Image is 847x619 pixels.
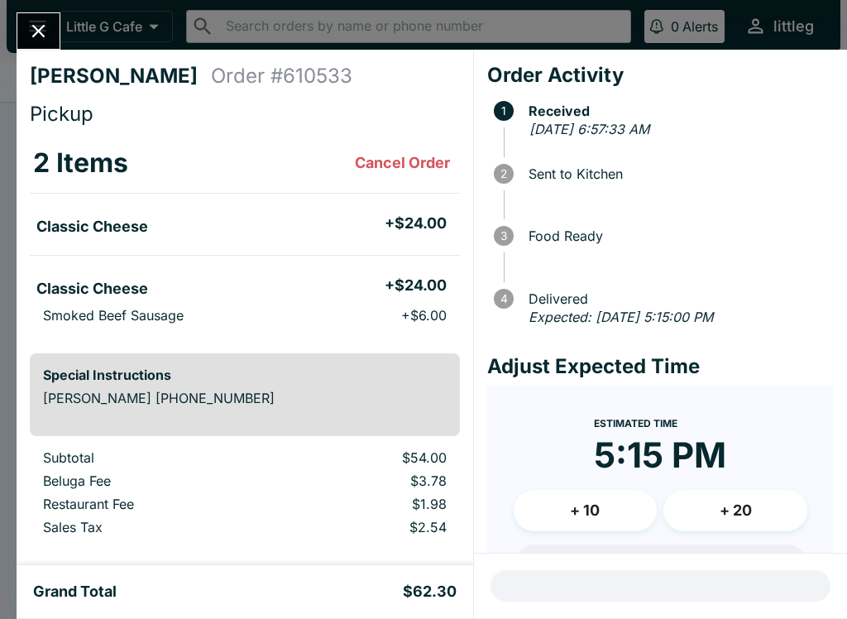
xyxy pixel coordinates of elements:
[594,434,726,477] time: 5:15 PM
[43,496,259,512] p: Restaurant Fee
[33,146,128,180] h3: 2 Items
[663,490,807,531] button: + 20
[43,367,447,383] h6: Special Instructions
[385,276,447,295] h5: + $24.00
[487,354,834,379] h4: Adjust Expected Time
[500,229,507,242] text: 3
[17,13,60,49] button: Close
[594,417,677,429] span: Estimated Time
[36,279,148,299] h5: Classic Cheese
[520,228,834,243] span: Food Ready
[501,104,506,118] text: 1
[30,133,460,340] table: orders table
[500,167,507,180] text: 2
[43,519,259,535] p: Sales Tax
[520,291,834,306] span: Delivered
[529,309,713,325] em: Expected: [DATE] 5:15:00 PM
[385,214,447,233] h5: + $24.00
[285,449,447,466] p: $54.00
[348,146,457,180] button: Cancel Order
[529,121,649,137] em: [DATE] 6:57:33 AM
[500,292,507,305] text: 4
[487,63,834,88] h4: Order Activity
[43,449,259,466] p: Subtotal
[285,496,447,512] p: $1.98
[285,519,447,535] p: $2.54
[33,582,117,602] h5: Grand Total
[30,64,211,89] h4: [PERSON_NAME]
[36,217,148,237] h5: Classic Cheese
[520,166,834,181] span: Sent to Kitchen
[30,102,93,126] span: Pickup
[520,103,834,118] span: Received
[285,473,447,489] p: $3.78
[43,307,184,324] p: Smoked Beef Sausage
[43,390,447,406] p: [PERSON_NAME] [PHONE_NUMBER]
[401,307,447,324] p: + $6.00
[403,582,457,602] h5: $62.30
[211,64,352,89] h4: Order # 610533
[43,473,259,489] p: Beluga Fee
[514,490,658,531] button: + 10
[30,449,460,542] table: orders table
